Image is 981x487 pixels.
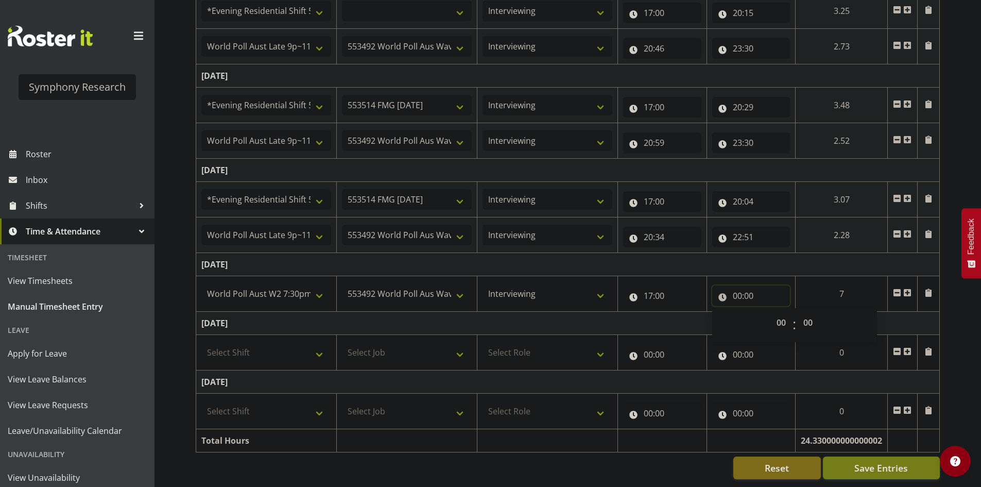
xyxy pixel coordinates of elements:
[3,268,152,294] a: View Timesheets
[3,320,152,341] div: Leave
[623,286,701,306] input: Click to select...
[8,372,147,387] span: View Leave Balances
[854,461,908,475] span: Save Entries
[712,344,790,365] input: Click to select...
[196,64,940,88] td: [DATE]
[712,227,790,247] input: Click to select...
[796,276,888,312] td: 7
[796,182,888,217] td: 3.07
[26,198,134,213] span: Shifts
[623,191,701,212] input: Click to select...
[796,217,888,253] td: 2.28
[8,299,147,314] span: Manual Timesheet Entry
[796,123,888,159] td: 2.52
[196,159,940,182] td: [DATE]
[8,273,147,289] span: View Timesheets
[796,394,888,429] td: 0
[796,88,888,123] td: 3.48
[3,247,152,268] div: Timesheet
[796,29,888,64] td: 2.73
[712,403,790,424] input: Click to select...
[29,79,126,95] div: Symphony Research
[3,444,152,465] div: Unavailability
[8,423,147,439] span: Leave/Unavailability Calendar
[623,3,701,23] input: Click to select...
[3,366,152,392] a: View Leave Balances
[26,146,149,162] span: Roster
[796,429,888,452] td: 24.330000000000002
[712,132,790,153] input: Click to select...
[623,403,701,424] input: Click to select...
[196,312,940,335] td: [DATE]
[196,253,940,276] td: [DATE]
[8,346,147,361] span: Apply for Leave
[3,418,152,444] a: Leave/Unavailability Calendar
[623,97,701,117] input: Click to select...
[623,227,701,247] input: Click to select...
[3,294,152,320] a: Manual Timesheet Entry
[8,397,147,413] span: View Leave Requests
[623,132,701,153] input: Click to select...
[623,344,701,365] input: Click to select...
[196,429,337,452] td: Total Hours
[712,191,790,212] input: Click to select...
[712,286,790,306] input: Click to select...
[26,224,134,239] span: Time & Attendance
[8,470,147,485] span: View Unavailability
[196,371,940,394] td: [DATE]
[712,3,790,23] input: Click to select...
[712,97,790,117] input: Click to select...
[26,172,149,188] span: Inbox
[3,392,152,418] a: View Leave Requests
[967,219,976,255] span: Feedback
[712,38,790,59] input: Click to select...
[623,38,701,59] input: Click to select...
[823,457,940,479] button: Save Entries
[950,456,960,466] img: help-xxl-2.png
[733,457,821,479] button: Reset
[796,335,888,371] td: 0
[765,461,789,475] span: Reset
[3,341,152,366] a: Apply for Leave
[793,312,796,338] span: :
[8,26,93,46] img: Rosterit website logo
[961,208,981,278] button: Feedback - Show survey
